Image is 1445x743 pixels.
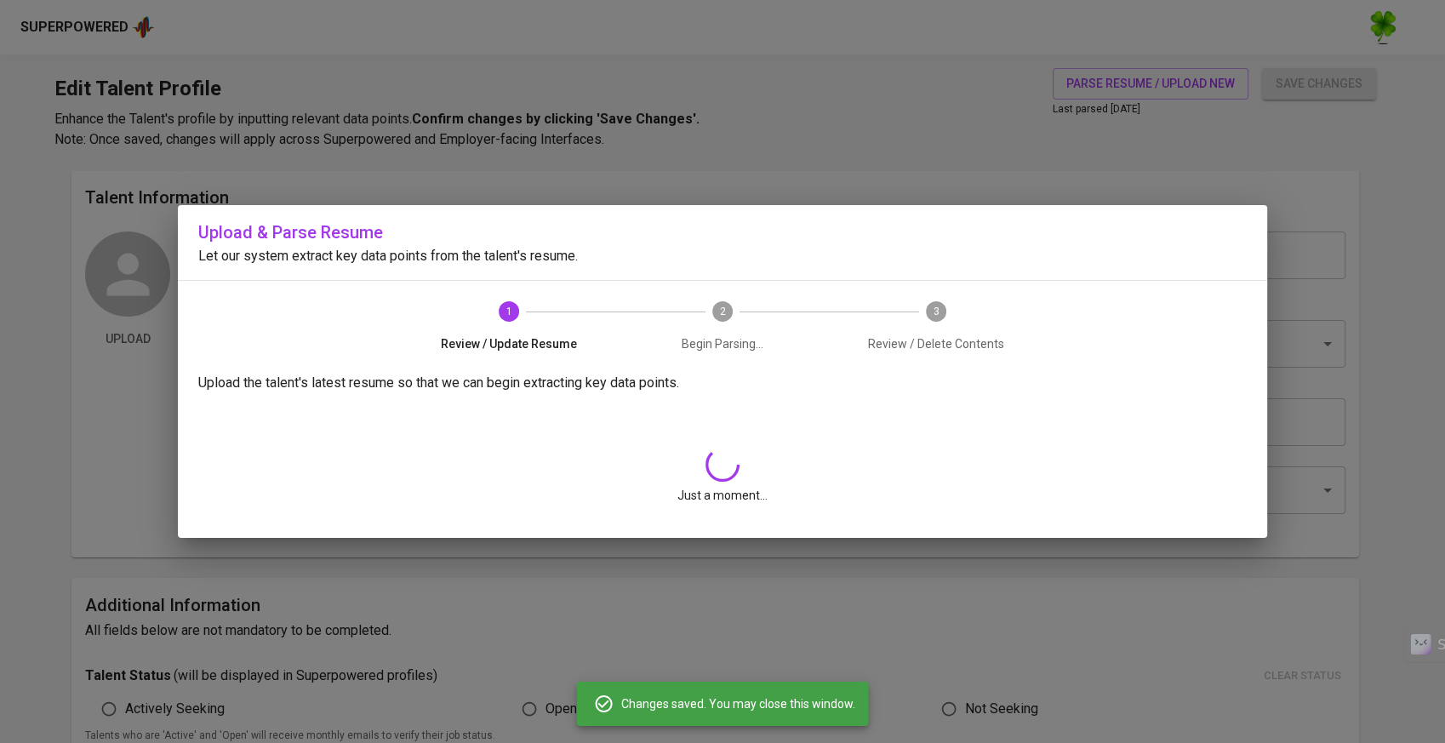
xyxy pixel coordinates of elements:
span: Just a moment... [677,487,768,504]
text: 3 [933,306,939,317]
h6: Upload & Parse Resume [198,219,1247,246]
p: Upload the talent's latest resume so that we can begin extracting key data points. [198,373,1247,393]
text: 2 [720,306,726,317]
span: Review / Update Resume [409,335,609,352]
div: Changes saved. You may close this window. [594,687,855,721]
text: 1 [506,306,512,317]
span: Review / Delete Contents [836,335,1036,352]
p: Let our system extract key data points from the talent's resume. [198,246,1247,266]
span: Begin Parsing... [623,335,823,352]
